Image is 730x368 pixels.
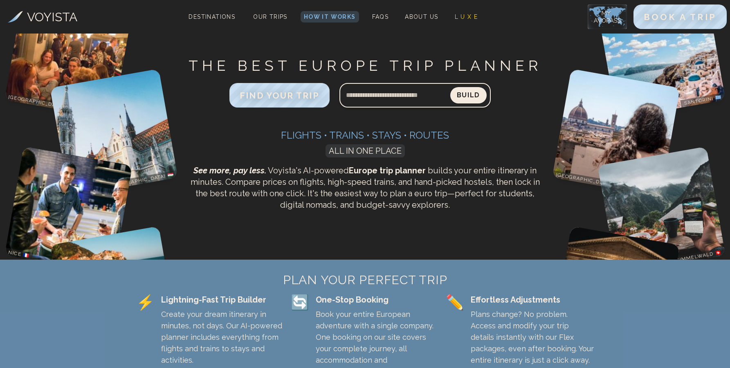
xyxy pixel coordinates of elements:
[402,11,441,22] a: About Us
[471,294,594,305] div: Effortless Adjustments
[304,13,356,20] span: How It Works
[326,144,405,157] span: ALL IN ONE PLACE
[4,248,33,260] p: Nice 🇫🇷
[161,309,285,366] p: Create your dream itinerary in minutes, not days. Our AI-powered planner includes everything from...
[8,8,77,26] a: VOYISTA
[369,11,392,22] a: FAQs
[588,4,627,29] img: My Account
[186,129,544,142] h3: Flights • Trains • Stays • Routes
[229,83,329,108] button: FIND YOUR TRIP
[253,13,288,20] span: Our Trips
[597,146,726,274] img: Gimmelwald
[552,69,680,197] img: Florence
[136,294,155,310] span: ⚡
[185,10,238,34] span: Destinations
[455,13,478,20] span: L U X E
[316,294,439,305] div: One-Stop Booking
[291,294,309,310] span: 🔄
[136,273,594,287] h2: PLAN YOUR PERFECT TRIP
[8,11,23,22] img: Voyista Logo
[633,4,727,29] button: BOOK A TRIP
[633,14,727,22] a: BOOK A TRIP
[161,294,285,305] div: Lightning-Fast Trip Builder
[229,92,329,100] a: FIND YOUR TRIP
[471,309,594,366] p: Plans change? No problem. Access and modify your trip details instantly with our Flex packages, e...
[186,56,544,75] h1: THE BEST EUROPE TRIP PLANNER
[193,166,266,175] span: See more, pay less.
[450,87,487,103] button: Build
[27,8,77,26] h3: VOYISTA
[50,69,178,197] img: Budapest
[349,166,426,175] strong: Europe trip planner
[446,294,464,310] span: ✏️
[339,85,450,105] input: Search query
[240,90,319,101] span: FIND YOUR TRIP
[451,11,481,22] a: L U X E
[372,13,389,20] span: FAQs
[250,11,291,22] a: Our Trips
[405,13,438,20] span: About Us
[644,12,717,22] span: BOOK A TRIP
[301,11,359,22] a: How It Works
[186,165,544,211] p: Voyista's AI-powered builds your entire itinerary in minutes. Compare prices on flights, high-spe...
[4,146,133,274] img: Nice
